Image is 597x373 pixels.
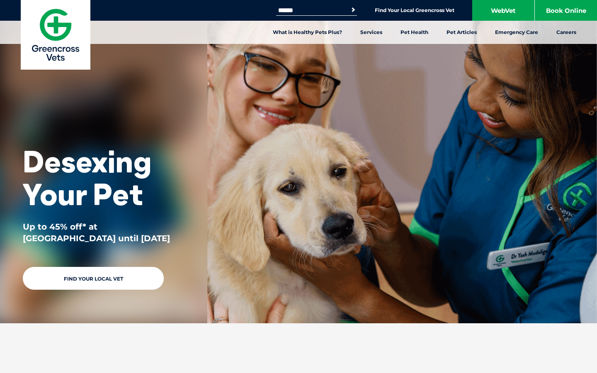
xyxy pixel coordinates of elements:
[547,21,585,44] a: Careers
[264,21,351,44] a: What is Healthy Pets Plus?
[23,267,164,290] a: Find Your Local Vet
[23,145,184,211] h1: Desexing Your Pet
[351,21,391,44] a: Services
[375,7,454,14] a: Find Your Local Greencross Vet
[437,21,486,44] a: Pet Articles
[349,6,357,14] button: Search
[23,221,184,244] p: Up to 45% off* at [GEOGRAPHIC_DATA] until [DATE]
[391,21,437,44] a: Pet Health
[486,21,547,44] a: Emergency Care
